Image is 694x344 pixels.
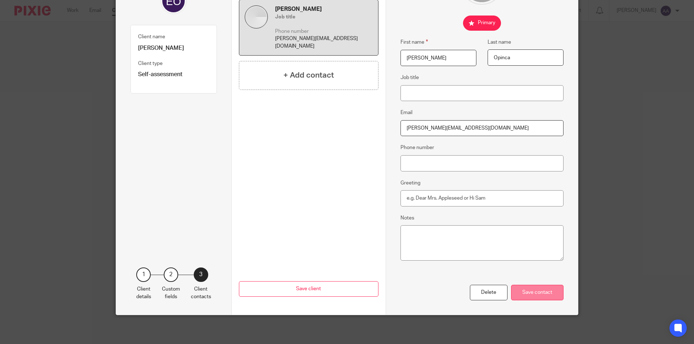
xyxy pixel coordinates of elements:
div: Delete [470,285,507,300]
div: 1 [136,267,151,282]
label: First name [400,38,428,46]
label: Client type [138,60,163,67]
div: 2 [164,267,178,282]
label: Phone number [400,144,434,151]
input: e.g. Dear Mrs. Appleseed or Hi Sam [400,190,564,206]
p: [PERSON_NAME] [138,44,209,52]
button: Save client [239,281,378,297]
div: Save contact [511,285,564,300]
label: Last name [488,39,511,46]
p: Client contacts [191,286,211,300]
label: Greeting [400,179,420,187]
p: Client details [136,286,151,300]
p: Self-assessment [138,71,209,78]
label: Notes [400,214,414,222]
div: 3 [194,267,208,282]
h5: Job title [275,13,373,21]
label: Job title [400,74,419,81]
img: default.jpg [245,5,268,29]
p: [PERSON_NAME][EMAIL_ADDRESS][DOMAIN_NAME] [275,35,373,50]
h4: [PERSON_NAME] [275,5,373,13]
p: Custom fields [162,286,180,300]
label: Client name [138,33,165,40]
label: Email [400,109,412,116]
p: Phone number [275,28,373,35]
h4: + Add contact [283,70,334,81]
